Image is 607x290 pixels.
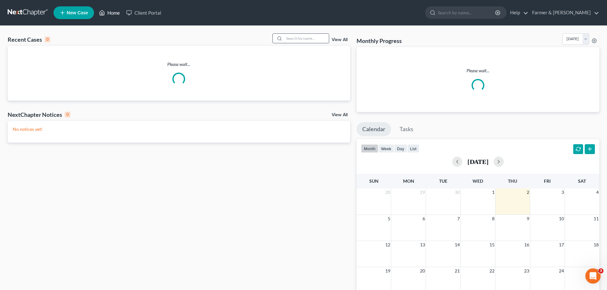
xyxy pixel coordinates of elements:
span: 18 [593,241,599,249]
div: Recent Cases [8,36,50,43]
span: 16 [524,241,530,249]
span: 12 [385,241,391,249]
span: 8 [491,215,495,223]
span: 10 [558,215,565,223]
span: 19 [385,267,391,275]
span: 3 [598,268,603,273]
span: 25 [593,267,599,275]
button: day [394,144,407,153]
span: Mon [403,178,414,184]
a: Calendar [357,122,391,136]
span: 6 [422,215,426,223]
span: 9 [526,215,530,223]
span: 30 [454,188,460,196]
span: Sat [578,178,586,184]
button: list [407,144,419,153]
a: View All [332,113,348,117]
span: 21 [454,267,460,275]
span: Tue [439,178,447,184]
p: No notices yet! [13,126,345,132]
span: Thu [508,178,517,184]
input: Search by name... [284,34,329,43]
span: 11 [593,215,599,223]
a: View All [332,38,348,42]
a: Client Portal [123,7,164,18]
span: New Case [67,11,88,15]
iframe: Intercom live chat [585,268,601,284]
a: Help [507,7,528,18]
span: 1 [491,188,495,196]
div: 0 [65,112,70,117]
a: Farmer & [PERSON_NAME] [529,7,599,18]
p: Please wait... [362,67,594,74]
span: Fri [544,178,551,184]
button: month [361,144,378,153]
span: 7 [457,215,460,223]
span: 23 [524,267,530,275]
span: 15 [489,241,495,249]
p: Please wait... [8,61,350,67]
span: 4 [596,188,599,196]
a: Tasks [394,122,419,136]
a: Home [96,7,123,18]
span: 29 [419,188,426,196]
span: Sun [369,178,379,184]
h3: Monthly Progress [357,37,402,45]
span: 24 [558,267,565,275]
span: 2 [526,188,530,196]
div: 0 [45,37,50,42]
span: 13 [419,241,426,249]
h2: [DATE] [467,158,488,165]
span: 20 [419,267,426,275]
span: 17 [558,241,565,249]
span: Wed [473,178,483,184]
span: 14 [454,241,460,249]
span: 3 [561,188,565,196]
input: Search by name... [438,7,496,18]
span: 28 [385,188,391,196]
span: 5 [387,215,391,223]
button: week [378,144,394,153]
span: 22 [489,267,495,275]
div: NextChapter Notices [8,111,70,118]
